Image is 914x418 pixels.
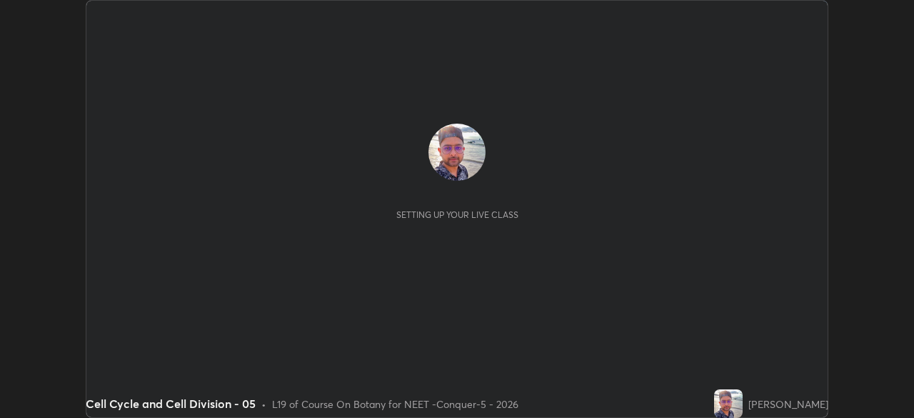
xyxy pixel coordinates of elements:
[396,209,518,220] div: Setting up your live class
[428,124,486,181] img: 1b6bfac424484ba893b08b27821c3fa7.jpg
[261,397,266,412] div: •
[714,389,743,418] img: 1b6bfac424484ba893b08b27821c3fa7.jpg
[86,395,256,412] div: Cell Cycle and Cell Division - 05
[748,397,828,412] div: [PERSON_NAME]
[272,397,518,412] div: L19 of Course On Botany for NEET -Conquer-5 - 2026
